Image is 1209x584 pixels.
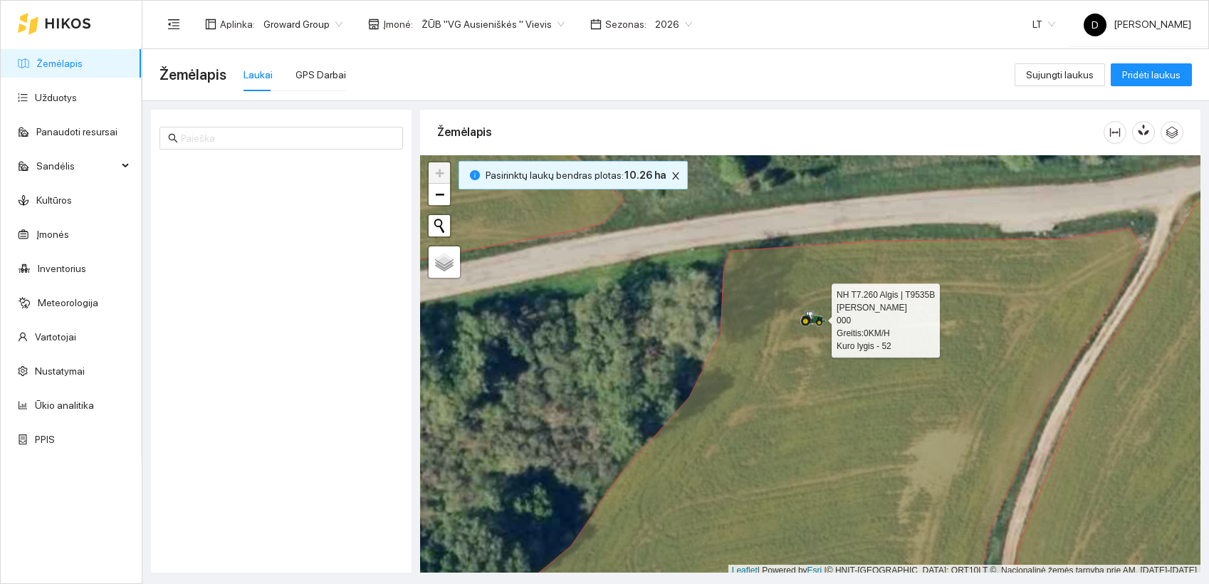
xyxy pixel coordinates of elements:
span: calendar [590,19,602,30]
span: Sezonas : [605,16,647,32]
a: Zoom in [429,162,450,184]
span: column-width [1104,127,1126,138]
a: Esri [807,565,822,575]
a: Užduotys [35,92,77,103]
button: column-width [1104,121,1126,144]
span: + [435,164,444,182]
a: Pridėti laukus [1111,69,1192,80]
a: Žemėlapis [36,58,83,69]
span: D [1092,14,1099,36]
span: [PERSON_NAME] [1084,19,1191,30]
a: Ūkio analitika [35,400,94,411]
a: Layers [429,246,460,278]
a: Panaudoti resursai [36,126,117,137]
span: Žemėlapis [159,63,226,86]
a: Sujungti laukus [1015,69,1105,80]
span: menu-fold [167,18,180,31]
span: Pridėti laukus [1122,67,1181,83]
a: Zoom out [429,184,450,205]
span: | [825,565,827,575]
span: LT [1032,14,1055,35]
input: Paieška [181,130,394,146]
span: Įmonė : [383,16,413,32]
span: info-circle [470,170,480,180]
span: Pasirinktų laukų bendras plotas : [486,167,666,183]
button: Pridėti laukus [1111,63,1192,86]
div: GPS Darbai [295,67,346,83]
a: Kultūros [36,194,72,206]
span: − [435,185,444,203]
a: Vartotojai [35,331,76,343]
div: Žemėlapis [437,112,1104,152]
button: Sujungti laukus [1015,63,1105,86]
span: 2026 [655,14,692,35]
a: Leaflet [732,565,758,575]
span: close [668,171,684,181]
a: PPIS [35,434,55,445]
a: Inventorius [38,263,86,274]
span: shop [368,19,380,30]
span: Sujungti laukus [1026,67,1094,83]
div: | Powered by © HNIT-[GEOGRAPHIC_DATA]; ORT10LT ©, Nacionalinė žemės tarnyba prie AM, [DATE]-[DATE] [728,565,1200,577]
button: Initiate a new search [429,215,450,236]
a: Meteorologija [38,297,98,308]
b: 10.26 ha [624,170,666,181]
div: Laukai [244,67,273,83]
button: menu-fold [159,10,188,38]
a: Nustatymai [35,365,85,377]
span: Groward Group [263,14,342,35]
span: layout [205,19,216,30]
a: Įmonės [36,229,69,240]
span: Aplinka : [220,16,255,32]
span: search [168,133,178,143]
span: Sandėlis [36,152,117,180]
button: close [667,167,684,184]
span: ŽŪB "VG Ausieniškės " Vievis [422,14,565,35]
